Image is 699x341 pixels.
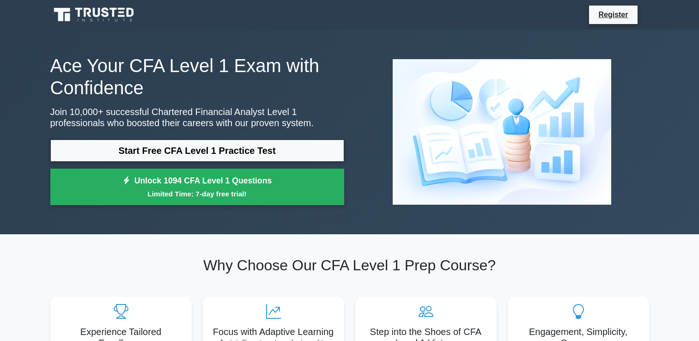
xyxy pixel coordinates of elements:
h2: Why Choose Our CFA Level 1 Prep Course? [50,256,649,274]
a: Register [593,9,633,20]
h1: Ace Your CFA Level 1 Exam with Confidence [50,55,344,99]
a: Unlock 1094 CFA Level 1 QuestionsLimited Time: 7-day free trial! [50,169,344,206]
small: Limited Time: 7-day free trial! [62,189,333,199]
img: Chartered Financial Analyst Level 1 Preview [385,52,619,212]
p: Join 10,000+ successful Chartered Financial Analyst Level 1 professionals who boosted their caree... [50,106,344,128]
h5: Focus with Adaptive Learning [210,326,337,337]
a: Start Free CFA Level 1 Practice Test [50,140,344,162]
